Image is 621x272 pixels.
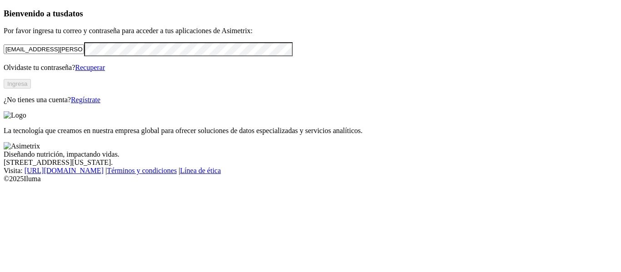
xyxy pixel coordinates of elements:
p: Olvidaste tu contraseña? [4,64,617,72]
a: [URL][DOMAIN_NAME] [25,167,104,174]
a: Términos y condiciones [107,167,177,174]
div: Visita : | | [4,167,617,175]
img: Logo [4,111,26,119]
div: [STREET_ADDRESS][US_STATE]. [4,158,617,167]
a: Línea de ética [180,167,221,174]
img: Asimetrix [4,142,40,150]
a: Recuperar [75,64,105,71]
a: Regístrate [71,96,100,104]
input: Tu correo [4,45,84,54]
p: Por favor ingresa tu correo y contraseña para acceder a tus aplicaciones de Asimetrix: [4,27,617,35]
div: Diseñando nutrición, impactando vidas. [4,150,617,158]
div: © 2025 Iluma [4,175,617,183]
span: datos [64,9,83,18]
h3: Bienvenido a tus [4,9,617,19]
p: ¿No tienes una cuenta? [4,96,617,104]
p: La tecnología que creamos en nuestra empresa global para ofrecer soluciones de datos especializad... [4,127,617,135]
button: Ingresa [4,79,31,89]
